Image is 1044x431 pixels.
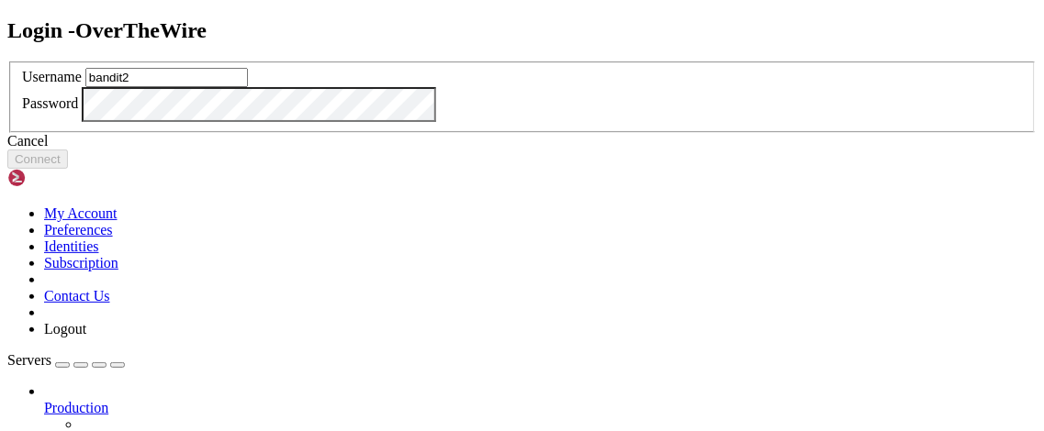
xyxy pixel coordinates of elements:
a: Identities [44,238,99,254]
a: Logout [44,321,86,337]
a: Preferences [44,222,113,238]
img: Shellngn [7,169,113,187]
div: Cancel [7,133,1037,149]
x-row: Connecting [DOMAIN_NAME]... [7,7,803,24]
span: Servers [7,352,51,368]
div: (0, 1) [7,24,15,40]
label: Username [22,69,82,84]
label: Password [22,96,78,112]
a: Servers [7,352,125,368]
a: My Account [44,205,118,221]
span: Production [44,400,108,415]
button: Connect [7,149,68,169]
a: Subscription [44,255,118,271]
a: Production [44,400,1037,416]
a: Contact Us [44,288,110,304]
h2: Login - OverTheWire [7,18,1037,43]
